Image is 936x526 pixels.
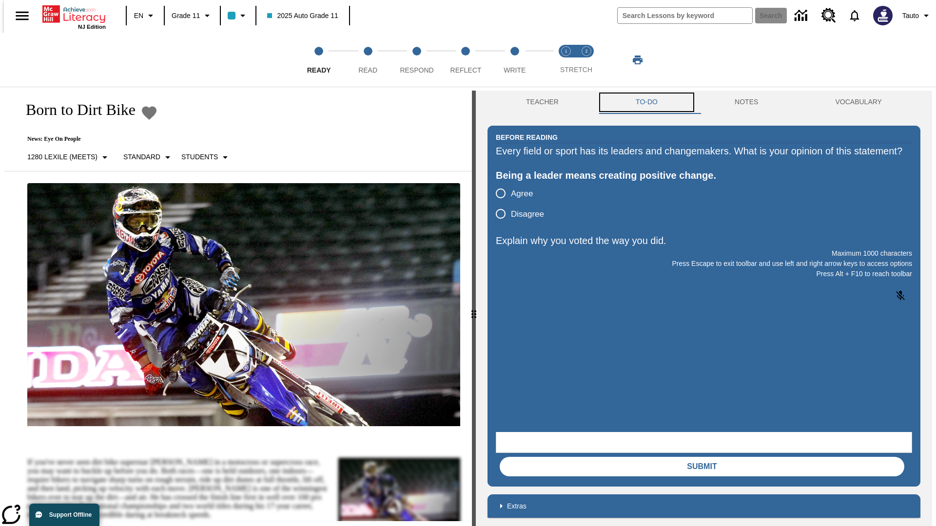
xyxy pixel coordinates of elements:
[511,188,533,200] span: Agree
[789,2,816,29] a: Data Center
[172,11,200,21] span: Grade 11
[496,269,912,279] p: Press Alt + F10 to reach toolbar
[450,66,482,74] span: Reflect
[267,11,338,21] span: 2025 Auto Grade 11
[134,11,143,21] span: EN
[224,7,253,24] button: Class color is light blue. Change class color
[8,1,37,30] button: Open side menu
[27,183,460,427] img: Motocross racer James Stewart flies through the air on his dirt bike.
[511,208,544,221] span: Disagree
[867,3,898,28] button: Select a new avatar
[140,104,158,121] button: Add to Favorites - Born to Dirt Bike
[437,33,494,87] button: Reflect step 4 of 5
[902,11,919,21] span: Tauto
[496,168,912,183] div: Being a leader means creating positive change.
[565,49,567,54] text: 1
[507,501,526,511] p: Extras
[487,91,920,114] div: Instructional Panel Tabs
[49,511,92,518] span: Support Offline
[500,457,904,476] button: Submit
[42,3,106,30] div: Home
[585,49,587,54] text: 2
[181,152,218,162] p: Students
[572,33,601,87] button: Stretch Respond step 2 of 2
[358,66,377,74] span: Read
[400,66,433,74] span: Respond
[898,7,936,24] button: Profile/Settings
[496,183,552,224] div: poll
[307,66,331,74] span: Ready
[476,91,932,526] div: activity
[597,91,696,114] button: TO-DO
[339,33,396,87] button: Read step 2 of 5
[23,149,115,166] button: Select Lexile, 1280 Lexile (Meets)
[797,91,920,114] button: VOCABULARY
[816,2,842,29] a: Resource Center, Will open in new tab
[16,135,235,143] p: News: Eye On People
[130,7,161,24] button: Language: EN, Select a language
[487,494,920,518] div: Extras
[496,132,558,143] h2: Before Reading
[889,284,912,307] button: Click to activate and allow voice recognition
[472,91,476,526] div: Press Enter or Spacebar and then press right and left arrow keys to move the slider
[696,91,797,114] button: NOTES
[4,91,472,521] div: reading
[560,66,592,74] span: STRETCH
[496,248,912,259] p: Maximum 1000 characters
[496,143,912,159] div: Every field or sport has its leaders and changemakers. What is your opinion of this statement?
[27,152,97,162] p: 1280 Lexile (Meets)
[496,259,912,269] p: Press Escape to exit toolbar and use left and right arrow keys to access options
[389,33,445,87] button: Respond step 3 of 5
[487,91,597,114] button: Teacher
[29,504,99,526] button: Support Offline
[618,8,752,23] input: search field
[504,66,526,74] span: Write
[842,3,867,28] a: Notifications
[4,8,142,17] body: Explain why you voted the way you did. Maximum 1000 characters Press Alt + F10 to reach toolbar P...
[496,233,912,248] p: Explain why you voted the way you did.
[168,7,217,24] button: Grade: Grade 11, Select a grade
[873,6,893,25] img: Avatar
[291,33,347,87] button: Ready step 1 of 5
[552,33,580,87] button: Stretch Read step 1 of 2
[177,149,235,166] button: Select Student
[123,152,160,162] p: Standard
[487,33,543,87] button: Write step 5 of 5
[78,24,106,30] span: NJ Edition
[16,101,136,119] h1: Born to Dirt Bike
[119,149,177,166] button: Scaffolds, Standard
[622,51,653,69] button: Print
